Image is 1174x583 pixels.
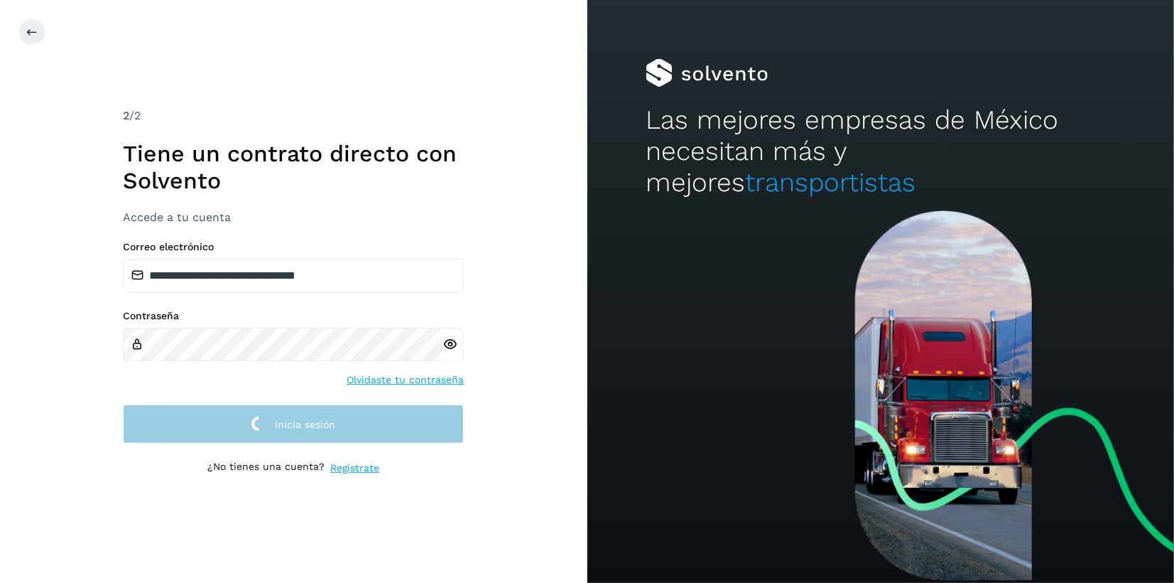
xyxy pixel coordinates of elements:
h1: Tiene un contrato directo con Solvento [123,140,464,195]
label: Correo electrónico [123,241,464,253]
span: transportistas [745,167,915,198]
p: ¿No tienes una cuenta? [207,461,325,476]
span: Inicia sesión [275,419,335,429]
label: Contraseña [123,310,464,322]
h2: Las mejores empresas de México necesitan más y mejores [646,105,1115,199]
a: Regístrate [330,461,379,476]
span: 2 [123,109,129,122]
button: Inicia sesión [123,405,464,444]
h3: Accede a tu cuenta [123,210,464,224]
a: Olvidaste tu contraseña [347,373,464,387]
div: /2 [123,107,464,124]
